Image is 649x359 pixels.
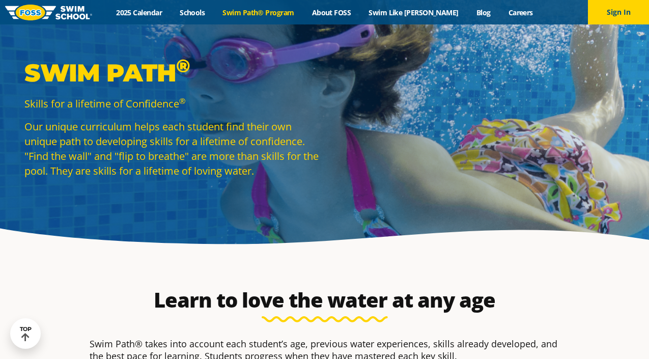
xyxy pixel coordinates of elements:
a: Swim Path® Program [214,8,303,17]
sup: ® [179,96,185,106]
a: 2025 Calendar [107,8,171,17]
p: Our unique curriculum helps each student find their own unique path to developing skills for a li... [24,119,320,178]
div: TOP [20,326,32,342]
a: Swim Like [PERSON_NAME] [360,8,468,17]
a: Schools [171,8,214,17]
p: Swim Path [24,58,320,88]
img: FOSS Swim School Logo [5,5,92,20]
p: Skills for a lifetime of Confidence [24,96,320,111]
a: Blog [467,8,499,17]
sup: ® [176,54,190,77]
a: Careers [499,8,542,17]
h2: Learn to love the water at any age [84,288,565,312]
a: About FOSS [303,8,360,17]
